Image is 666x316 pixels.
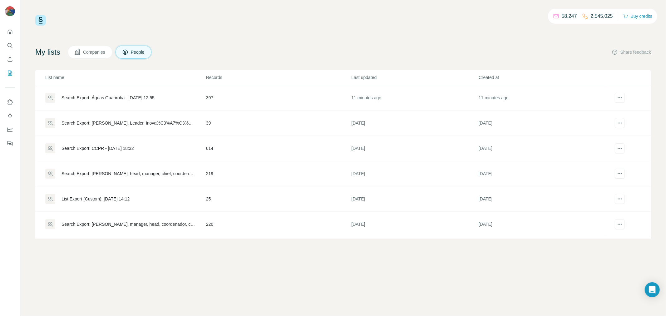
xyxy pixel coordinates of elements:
td: [DATE] [351,186,478,212]
td: 614 [206,136,351,161]
button: actions [615,169,625,179]
img: Avatar [5,6,15,16]
td: [DATE] [478,237,605,262]
td: 397 [206,85,351,111]
td: [DATE] [478,186,605,212]
p: Created at [479,74,605,81]
p: 58,247 [562,12,577,20]
button: Use Surfe on LinkedIn [5,96,15,108]
button: actions [615,93,625,103]
div: Search Export: [PERSON_NAME], Leader, Inova%C3%A7%C3%A3o, manager, Coordenador, chief, head, Supe... [62,120,195,126]
button: Share feedback [612,49,651,55]
img: Surfe Logo [35,15,46,26]
td: 39 [206,111,351,136]
td: 1000 [206,237,351,262]
h4: My lists [35,47,60,57]
button: Enrich CSV [5,54,15,65]
td: [DATE] [351,161,478,186]
td: [DATE] [478,111,605,136]
p: Last updated [351,74,478,81]
button: actions [615,143,625,153]
button: Feedback [5,138,15,149]
td: [DATE] [478,136,605,161]
div: Search Export: [PERSON_NAME], head, manager, chief, coordenador, sistemas - [DATE] 14:30 [62,170,195,177]
span: People [131,49,145,55]
span: Companies [83,49,106,55]
div: List Export (Custom): [DATE] 14:12 [62,196,130,202]
td: 226 [206,212,351,237]
td: [DATE] [478,161,605,186]
td: [DATE] [351,212,478,237]
button: actions [615,194,625,204]
button: Search [5,40,15,51]
button: actions [615,118,625,128]
button: Quick start [5,26,15,37]
td: [DATE] [478,212,605,237]
div: Search Export: CCPR - [DATE] 18:32 [62,145,134,151]
td: 11 minutes ago [351,85,478,111]
button: My lists [5,67,15,79]
td: [DATE] [351,237,478,262]
button: actions [615,219,625,229]
td: 11 minutes ago [478,85,605,111]
div: Search Export: Águas Guariroba - [DATE] 12:55 [62,95,155,101]
div: Open Intercom Messenger [645,282,660,297]
button: Use Surfe API [5,110,15,121]
button: Dashboard [5,124,15,135]
td: [DATE] [351,111,478,136]
p: 2,545,025 [591,12,613,20]
td: 219 [206,161,351,186]
button: Buy credits [623,12,652,21]
p: Records [206,74,351,81]
td: [DATE] [351,136,478,161]
p: List name [45,74,205,81]
div: Search Export: [PERSON_NAME], manager, head, coordenador, chief, TI, IT - [DATE] 11:51 [62,221,195,227]
td: 25 [206,186,351,212]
